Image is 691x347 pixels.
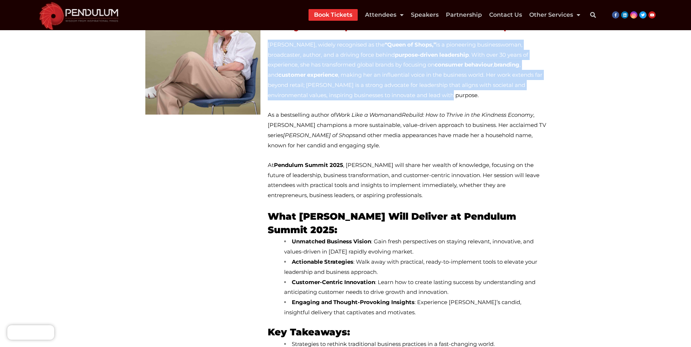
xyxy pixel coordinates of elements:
a: Other Services [529,9,580,21]
strong: Key Takeaways: [268,326,350,338]
span: As a bestselling author of and , [PERSON_NAME] champions a more sustainable, value-driven approac... [268,111,546,149]
span: : Gain fresh perspectives on staying relevant, innovative, and values-driven in [DATE] rapidly ev... [284,238,534,255]
nav: Menu [309,9,580,21]
a: Speakers [411,9,439,21]
strong: Customer-Centric Innovation [292,279,375,286]
a: Book Tickets [314,9,352,21]
em: Work Like a Woman [336,111,391,118]
span: : Walk away with practical, ready-to-implement tools to elevate your leadership and business appr... [284,258,537,275]
a: Contact Us [489,9,522,21]
strong: Actionable Strategies [292,258,353,265]
strong: consumer behaviour [435,61,493,68]
em: Rebuild: How to Thrive in the Kindness Economy [402,111,533,118]
strong: Unmatched Business Vision [292,238,371,245]
span: : Learn how to create lasting success by understanding and anticipating customer needs to drive g... [284,279,535,296]
em: [PERSON_NAME] of Shops [283,132,355,139]
span: At , [PERSON_NAME] will share her wealth of knowledge, focusing on the future of leadership, busi... [268,161,539,199]
strong: Pendulum Summit 2025 [274,161,343,168]
span: [PERSON_NAME], widely recognised as the is a pioneering businesswoman, broadcaster, author, and a... [268,41,542,99]
a: Attendees [365,9,404,21]
strong: What [PERSON_NAME] Will Deliver at Pendulum Summit 2025: [268,211,516,235]
a: Partnership [446,9,482,21]
strong: Engaging and Thought-Provoking Insights [292,299,415,306]
strong: branding [494,61,519,68]
iframe: Brevo live chat [7,325,54,340]
span: : Experience [PERSON_NAME]’s candid, insightful delivery that captivates and motivates. [284,299,521,316]
strong: customer experience [278,71,338,78]
strong: “Queen of Shops,” [385,41,436,48]
strong: purpose-driven leadership [395,51,469,58]
div: Search [586,8,600,22]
